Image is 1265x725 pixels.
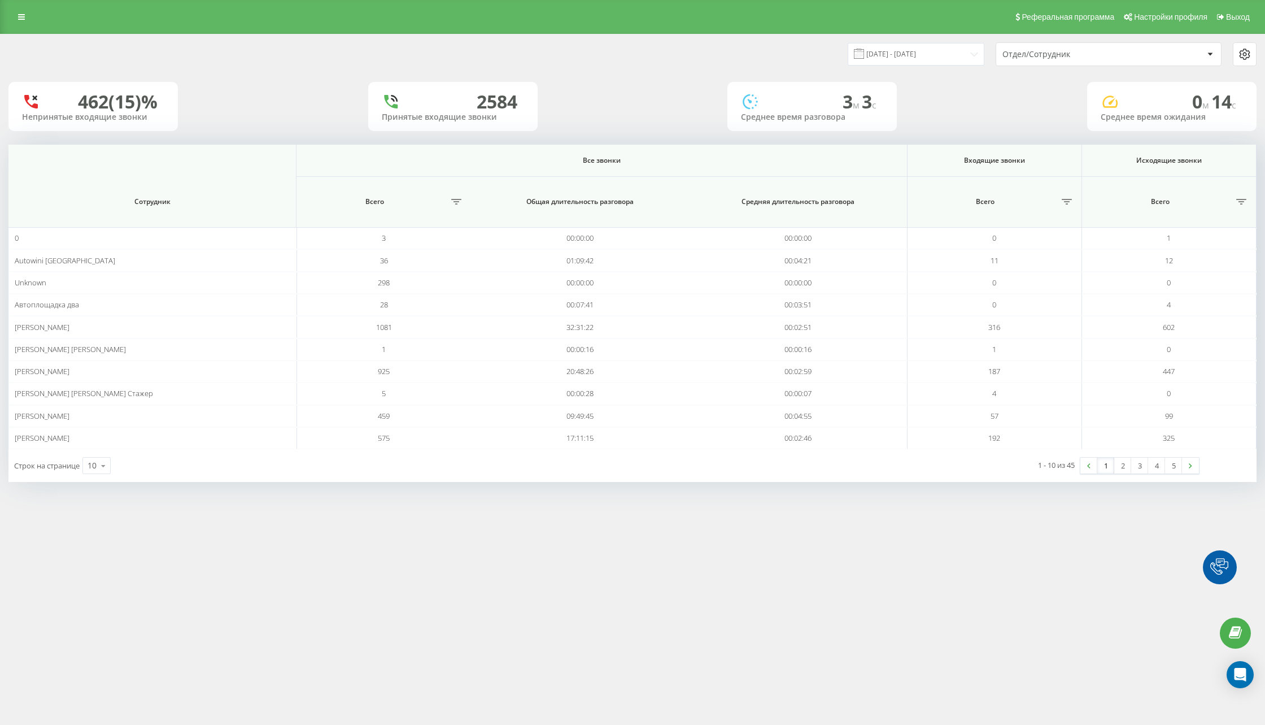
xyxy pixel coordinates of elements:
span: 925 [378,366,390,376]
span: 14 [1211,89,1236,114]
span: c [1232,99,1236,111]
span: Всего [913,197,1058,206]
td: 00:00:16 [689,338,907,361]
div: 2584 [477,91,517,112]
span: 4 [992,388,996,398]
span: 3 [843,89,862,114]
div: 462 (15)% [78,91,158,112]
span: [PERSON_NAME] [15,411,69,421]
span: 4 [1167,299,1171,310]
span: Настройки профиля [1134,12,1207,21]
span: 1 [1167,233,1171,243]
td: 00:00:00 [471,272,689,294]
div: Open Intercom Messenger [1227,661,1254,688]
td: 01:09:42 [471,249,689,271]
span: Строк на странице [14,461,80,471]
td: 20:48:26 [471,361,689,383]
span: Реферальная программа [1022,12,1114,21]
span: м [1202,99,1211,111]
span: 602 [1163,322,1175,332]
span: 0 [992,277,996,288]
span: 0 [1167,344,1171,354]
span: 12 [1165,255,1173,266]
td: 00:00:00 [471,227,689,249]
td: 17:11:15 [471,427,689,449]
span: Входящие звонки [921,156,1067,165]
div: Отдел/Сотрудник [1002,50,1137,59]
span: 0 [15,233,19,243]
span: 0 [992,299,996,310]
span: Выход [1226,12,1250,21]
a: 5 [1165,458,1182,474]
span: Сотрудник [28,197,276,206]
span: Всего [1088,197,1232,206]
div: Принятые входящие звонки [382,112,524,122]
td: 00:02:51 [689,316,907,338]
span: [PERSON_NAME] [PERSON_NAME] [15,344,126,354]
span: 5 [382,388,386,398]
span: 298 [378,277,390,288]
a: 4 [1148,458,1165,474]
td: 00:00:28 [471,383,689,405]
span: 3 [862,89,876,114]
span: 316 [988,322,1000,332]
span: 1081 [376,322,392,332]
span: [PERSON_NAME] [15,433,69,443]
a: 3 [1131,458,1148,474]
div: 10 [88,460,97,471]
span: 0 [1192,89,1211,114]
td: 00:00:00 [689,227,907,249]
span: 28 [380,299,388,310]
td: 00:00:00 [689,272,907,294]
span: 11 [991,255,998,266]
div: Непринятые входящие звонки [22,112,164,122]
span: Общая длительность разговора [487,197,673,206]
span: [PERSON_NAME] [PERSON_NAME] Стажер [15,388,153,398]
td: 09:49:45 [471,405,689,427]
span: Unknown [15,277,46,288]
td: 00:02:59 [689,361,907,383]
td: 00:03:51 [689,294,907,316]
span: [PERSON_NAME] [15,322,69,332]
span: Autowini [GEOGRAPHIC_DATA] [15,255,115,266]
td: 00:07:41 [471,294,689,316]
div: Среднее время разговора [741,112,883,122]
span: 3 [382,233,386,243]
span: 1 [382,344,386,354]
span: м [853,99,862,111]
span: 187 [988,366,1000,376]
span: 0 [992,233,996,243]
td: 00:02:46 [689,427,907,449]
td: 00:04:55 [689,405,907,427]
span: Исходящие звонки [1096,156,1242,165]
span: 99 [1165,411,1173,421]
td: 00:00:07 [689,383,907,405]
span: Автоплощадка два [15,299,79,310]
div: Среднее время ожидания [1101,112,1243,122]
td: 00:00:16 [471,338,689,361]
span: 36 [380,255,388,266]
span: 447 [1163,366,1175,376]
span: 459 [378,411,390,421]
span: 0 [1167,388,1171,398]
span: 57 [991,411,998,421]
span: 192 [988,433,1000,443]
a: 1 [1097,458,1114,474]
span: [PERSON_NAME] [15,366,69,376]
div: 1 - 10 из 45 [1038,459,1075,471]
td: 00:04:21 [689,249,907,271]
span: Все звонки [332,156,871,165]
span: 0 [1167,277,1171,288]
a: 2 [1114,458,1131,474]
span: Всего [302,197,447,206]
span: c [872,99,876,111]
td: 32:31:22 [471,316,689,338]
span: 575 [378,433,390,443]
span: Средняя длительность разговора [705,197,891,206]
span: 325 [1163,433,1175,443]
span: 1 [992,344,996,354]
